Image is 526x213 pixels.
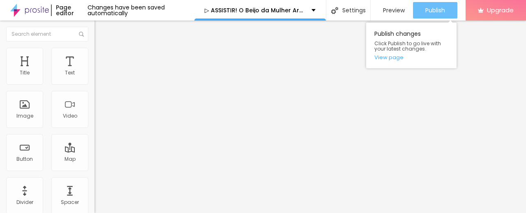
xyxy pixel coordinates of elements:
p: ▷ ASSISTIR! O Beijo da Mulher Aranha 【2025】 Filme Completo Dublaado Online [205,7,305,13]
span: Click Publish to go live with your latest changes. [374,41,448,51]
div: Publish changes [366,23,457,68]
div: Changes have been saved automatically [88,5,194,16]
span: Upgrade [487,7,514,14]
a: View page [374,55,448,60]
iframe: Editor [95,21,526,213]
div: Divider [16,199,33,205]
div: Spacer [61,199,79,205]
img: Icone [331,7,338,14]
button: Publish [413,2,457,19]
div: Map [65,156,76,162]
span: Publish [425,7,445,14]
div: Page editor [51,5,87,16]
span: Preview [383,7,405,14]
div: Image [16,113,33,119]
div: Button [16,156,33,162]
div: Text [65,70,75,76]
img: Icone [79,32,84,37]
div: Title [20,70,30,76]
button: Preview [371,2,413,19]
input: Search element [6,27,88,42]
div: Video [63,113,77,119]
